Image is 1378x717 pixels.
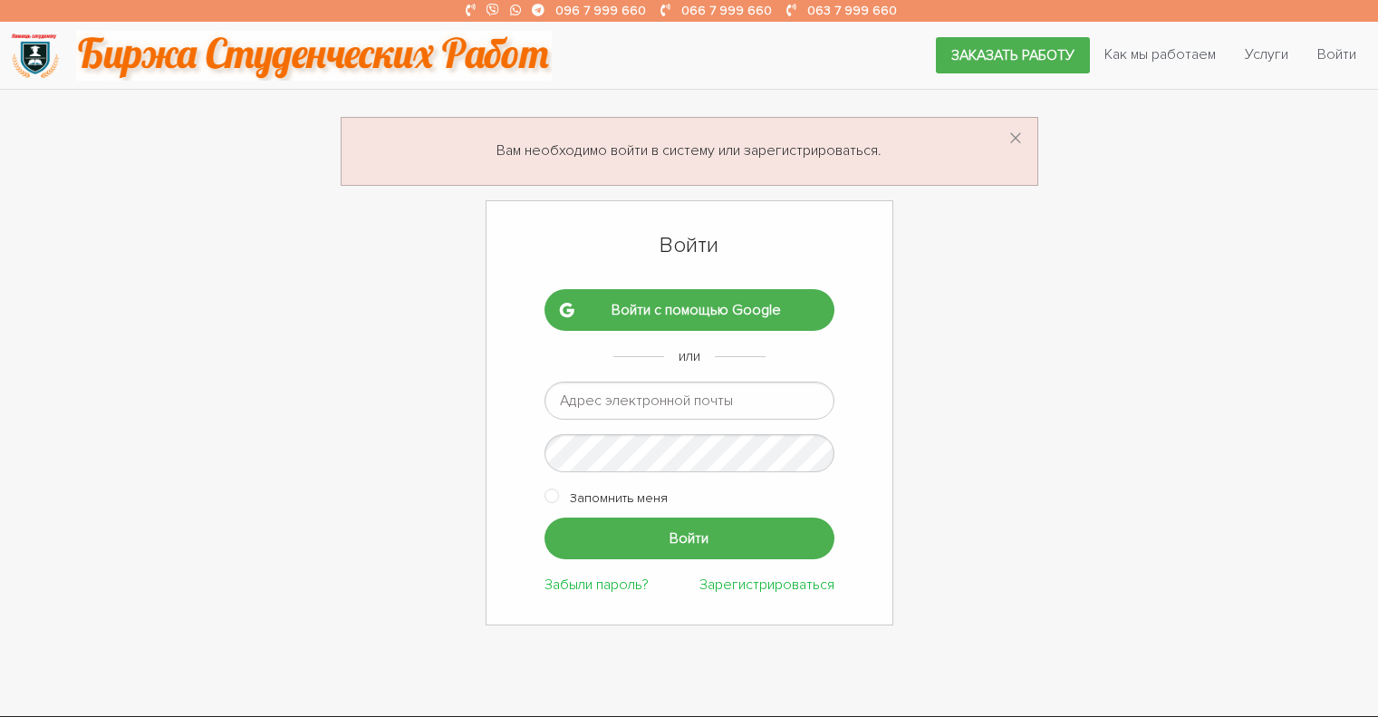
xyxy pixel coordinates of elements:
a: 096 7 999 660 [555,3,646,18]
a: 066 7 999 660 [681,3,772,18]
span: или [679,347,700,365]
input: Адрес электронной почты [544,382,834,420]
img: logo-135dea9cf721667cc4ddb0c1795e3ba8b7f362e3d0c04e2cc90b931989920324.png [10,31,60,81]
button: Dismiss alert [1008,125,1023,154]
span: × [1008,121,1023,157]
h1: Войти [544,230,834,261]
img: motto-2ce64da2796df845c65ce8f9480b9c9d679903764b3ca6da4b6de107518df0fe.gif [76,31,552,81]
label: Запомнить меня [570,487,668,509]
input: Войти [544,518,834,558]
a: Как мы работаем [1090,37,1230,72]
a: Забыли пароль? [544,576,649,594]
a: Войти [1303,37,1371,72]
a: Войти с помощью Google [544,289,834,331]
a: Услуги [1230,37,1303,72]
a: 063 7 999 660 [807,3,897,18]
p: Вам необходимо войти в систему или зарегистрироваться. [363,140,1016,163]
span: Войти с помощью Google [573,303,819,318]
a: Зарегистрироваться [699,576,834,594]
a: Заказать работу [936,37,1090,73]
